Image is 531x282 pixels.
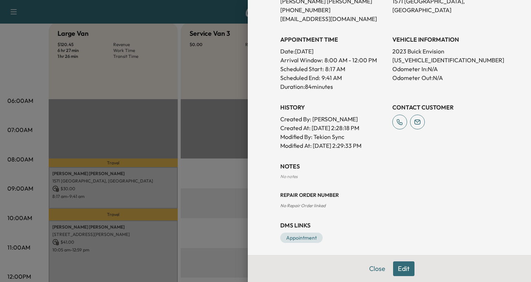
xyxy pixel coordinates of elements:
[280,14,386,23] p: [EMAIL_ADDRESS][DOMAIN_NAME]
[392,73,499,82] p: Odometer Out: N/A
[393,261,414,276] button: Edit
[392,103,499,112] h3: CONTACT CUSTOMER
[392,47,499,56] p: 2023 Buick Envision
[280,35,386,44] h3: APPOINTMENT TIME
[392,56,499,65] p: [US_VEHICLE_IDENTIFICATION_NUMBER]
[280,191,499,199] h3: Repair Order number
[280,65,324,73] p: Scheduled Start:
[324,56,377,65] span: 8:00 AM - 12:00 PM
[280,6,386,14] p: [PHONE_NUMBER]
[280,174,499,180] div: No notes
[280,141,386,150] p: Modified At : [DATE] 2:29:33 PM
[280,203,326,208] span: No Repair Order linked
[280,82,386,91] p: Duration: 84 minutes
[392,35,499,44] h3: VEHICLE INFORMATION
[280,103,386,112] h3: History
[280,233,323,243] a: Appointment
[280,115,386,123] p: Created By : [PERSON_NAME]
[280,73,320,82] p: Scheduled End:
[280,132,386,141] p: Modified By : Tekion Sync
[322,73,342,82] p: 9:41 AM
[392,65,499,73] p: Odometer In: N/A
[280,47,386,56] p: Date: [DATE]
[280,123,386,132] p: Created At : [DATE] 2:28:18 PM
[280,162,499,171] h3: NOTES
[280,56,386,65] p: Arrival Window:
[325,65,345,73] p: 8:17 AM
[280,221,499,230] h3: DMS Links
[364,261,390,276] button: Close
